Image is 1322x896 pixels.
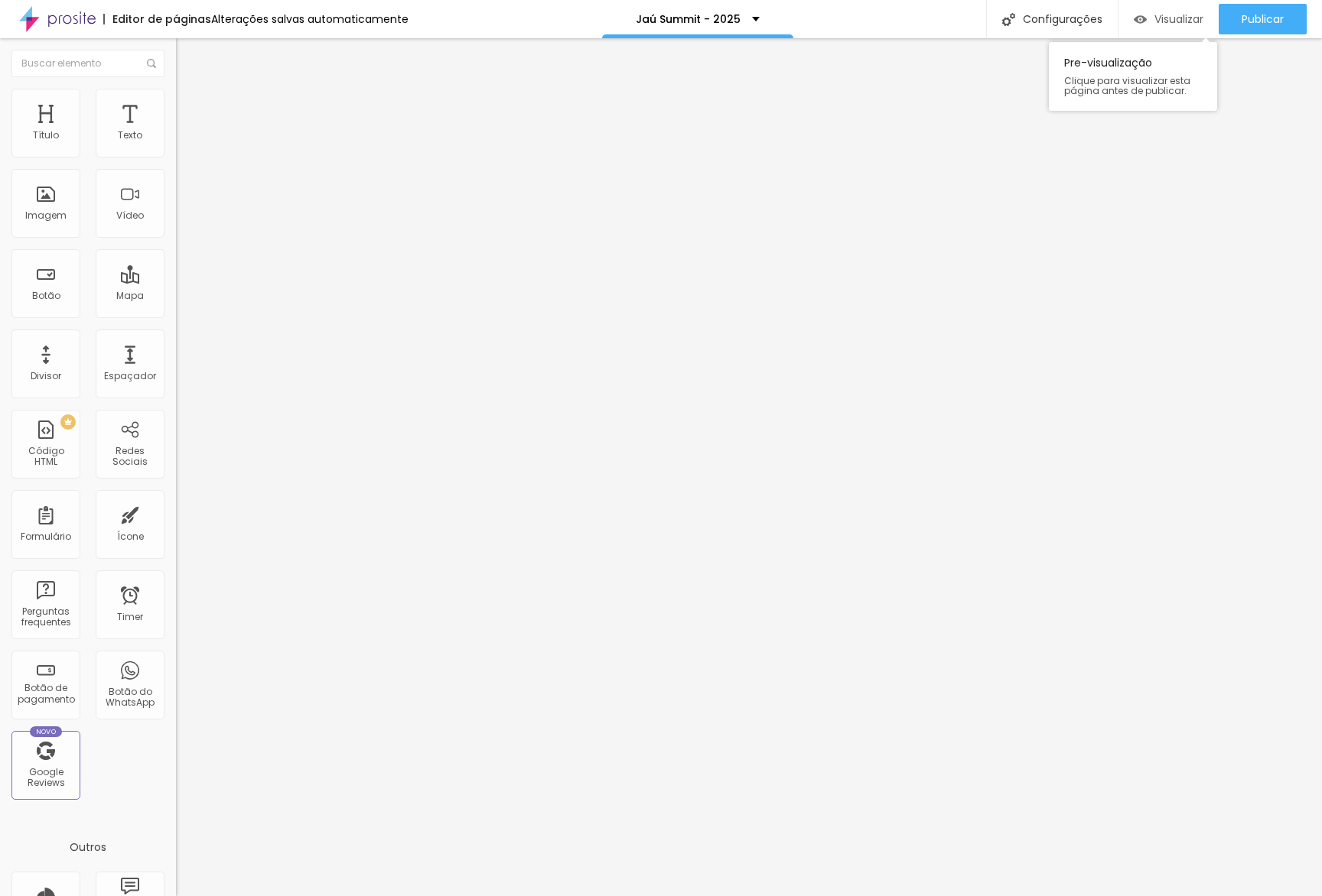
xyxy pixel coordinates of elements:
div: Mapa [116,291,144,301]
div: Botão de pagamento [15,683,76,705]
div: Alterações salvas automaticamente [211,14,409,24]
p: Jaú Summit - 2025 [636,14,741,24]
div: Divisor [31,371,61,381]
div: Imagem [25,210,67,221]
input: Buscar elemento [11,50,164,77]
div: Espaçador [104,371,156,381]
div: Google Reviews [15,767,76,789]
div: Texto [118,130,142,141]
span: Publicar [1242,13,1284,25]
img: view-1.svg [1134,13,1147,26]
img: Icone [1002,13,1015,26]
div: Botão [32,291,60,301]
div: Timer [117,612,143,622]
div: Código HTML [15,446,76,468]
div: Botão do WhatsApp [99,687,160,709]
img: Icone [147,59,156,68]
div: Vídeo [116,210,144,221]
div: Novo [30,726,63,737]
div: Título [33,130,59,141]
div: Perguntas frequentes [15,606,76,628]
div: Redes Sociais [99,446,160,468]
div: Pre-visualização [1049,42,1217,111]
div: Editor de páginas [103,14,211,24]
span: Clique para visualizar esta página antes de publicar. [1064,76,1202,96]
div: Formulário [21,531,71,542]
button: Publicar [1219,4,1307,34]
button: Visualizar [1118,4,1219,34]
span: Visualizar [1154,13,1203,25]
div: Ícone [117,531,144,542]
